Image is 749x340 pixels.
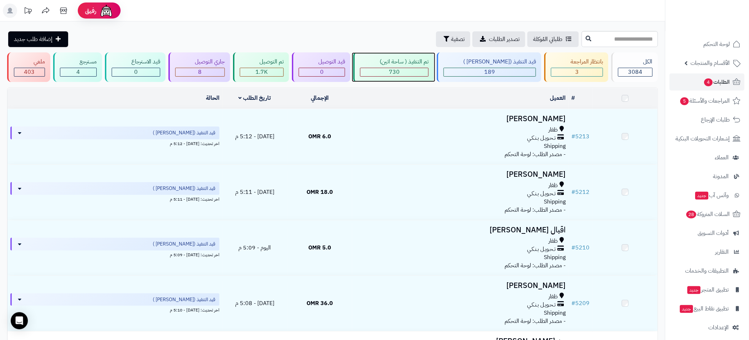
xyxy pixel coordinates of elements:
span: لوحة التحكم [704,39,730,49]
span: ظفار [549,293,558,301]
a: إضافة طلب جديد [8,31,68,47]
div: 4 [60,68,96,76]
span: 0 [320,68,324,76]
a: الإعدادات [670,319,745,336]
span: طلباتي المُوكلة [533,35,562,43]
span: اليوم - 5:09 م [238,243,271,252]
span: 3 [575,68,579,76]
span: Shipping [544,309,566,317]
img: logo-2.png [700,20,742,35]
a: أدوات التسويق [670,225,745,242]
span: قيد التنفيذ ([PERSON_NAME] ) [153,241,215,248]
span: تطبيق نقاط البيع [679,304,729,314]
div: جاري التوصيل [175,58,225,66]
div: تم التوصيل [240,58,284,66]
div: Open Intercom Messenger [11,312,28,329]
button: تصفية [436,31,470,47]
span: 1.7K [256,68,268,76]
span: قيد التنفيذ ([PERSON_NAME] ) [153,296,215,303]
a: التقارير [670,243,745,261]
span: 5 [680,97,689,105]
div: اخر تحديث: [DATE] - 5:11 م [10,195,219,202]
span: الأقسام والمنتجات [691,58,730,68]
a: تاريخ الطلب [239,94,271,102]
div: قيد التوصيل [299,58,345,66]
span: # [572,132,576,141]
span: جديد [680,305,693,313]
div: الكل [618,58,653,66]
span: المدونة [713,171,729,181]
td: - مصدر الطلب: لوحة التحكم [352,276,569,331]
div: 0 [299,68,345,76]
img: ai-face.png [99,4,113,18]
h3: [PERSON_NAME] [355,282,566,290]
span: 4 [77,68,80,76]
div: تم التنفيذ ( ساحة اتين) [360,58,429,66]
div: 730 [360,68,428,76]
span: 4 [704,78,713,86]
span: الإعدادات [709,323,729,333]
a: #5209 [572,299,590,308]
span: التقارير [715,247,729,257]
span: 189 [485,68,495,76]
span: [DATE] - 5:08 م [235,299,274,308]
a: السلات المتروكة28 [670,206,745,223]
a: بانتظار المراجعة 3 [543,52,610,82]
div: قيد الاسترجاع [112,58,160,66]
a: الإجمالي [311,94,329,102]
span: تصدير الطلبات [489,35,520,43]
a: المدونة [670,168,745,185]
span: # [572,188,576,196]
td: - مصدر الطلب: لوحة التحكم [352,109,569,164]
span: 730 [389,68,400,76]
span: 3084 [628,68,643,76]
a: قيد التوصيل 0 [290,52,352,82]
span: تـحـويـل بـنـكـي [527,301,556,309]
div: مسترجع [60,58,97,66]
a: الكل3084 [610,52,659,82]
span: السلات المتروكة [686,209,730,219]
div: اخر تحديث: [DATE] - 5:09 م [10,251,219,258]
a: #5212 [572,188,590,196]
a: العميل [550,94,566,102]
span: جديد [695,192,709,200]
span: 8 [198,68,202,76]
span: 18.0 OMR [307,188,333,196]
span: Shipping [544,253,566,262]
span: المراجعات والأسئلة [680,96,730,106]
span: # [572,243,576,252]
span: 36.0 OMR [307,299,333,308]
span: تـحـويـل بـنـكـي [527,190,556,198]
a: طلباتي المُوكلة [527,31,579,47]
a: #5210 [572,243,590,252]
div: اخر تحديث: [DATE] - 5:10 م [10,306,219,313]
a: لوحة التحكم [670,36,745,53]
span: قيد التنفيذ ([PERSON_NAME] ) [153,185,215,192]
a: # [572,94,575,102]
span: [DATE] - 5:11 م [235,188,274,196]
div: قيد التنفيذ ([PERSON_NAME] ) [444,58,536,66]
span: تطبيق المتجر [687,285,729,295]
a: تطبيق المتجرجديد [670,281,745,298]
a: المراجعات والأسئلة5 [670,92,745,109]
span: ظفار [549,237,558,245]
a: #5213 [572,132,590,141]
span: 0 [134,68,138,76]
span: وآتس آب [695,190,729,200]
h3: [PERSON_NAME] [355,170,566,179]
span: رفيق [85,6,96,15]
a: وآتس آبجديد [670,187,745,204]
a: التطبيقات والخدمات [670,262,745,279]
span: قيد التنفيذ ([PERSON_NAME] ) [153,129,215,136]
span: إضافة طلب جديد [14,35,52,43]
span: [DATE] - 5:12 م [235,132,274,141]
div: 8 [176,68,224,76]
span: تـحـويـل بـنـكـي [527,245,556,253]
span: Shipping [544,142,566,150]
a: العملاء [670,149,745,166]
div: 1747 [240,68,283,76]
a: تم التنفيذ ( ساحة اتين) 730 [352,52,435,82]
span: جديد [688,286,701,294]
span: تـحـويـل بـنـكـي [527,134,556,142]
div: ملغي [14,58,45,66]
